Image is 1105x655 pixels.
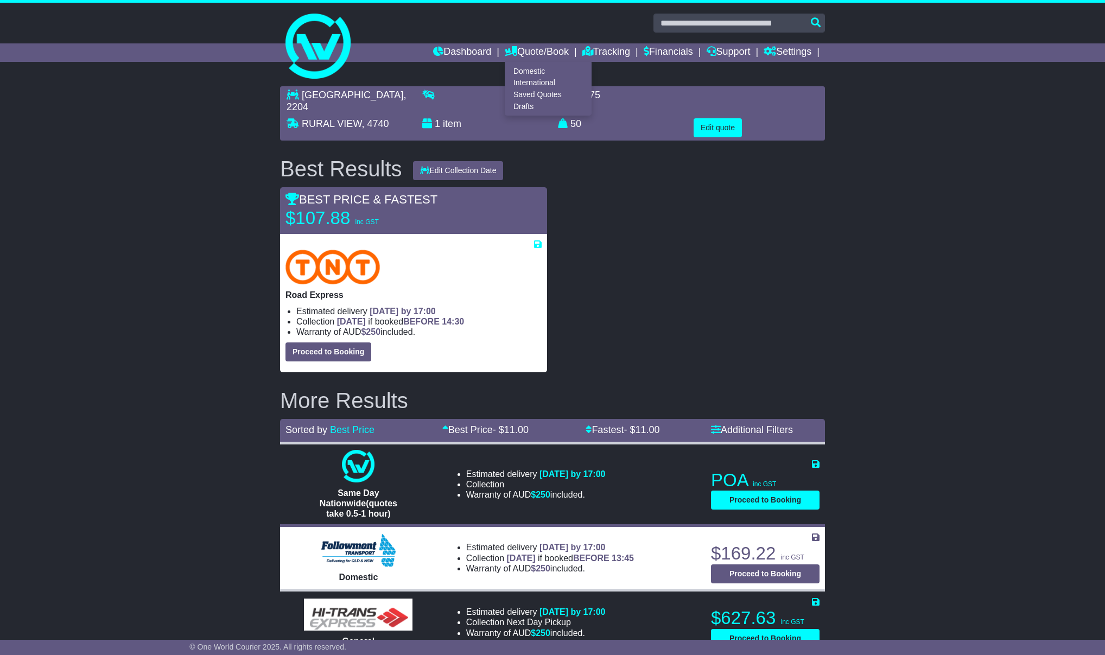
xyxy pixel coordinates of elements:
a: Best Price- $11.00 [442,424,529,435]
p: $169.22 [711,543,820,564]
a: Quote/Book [505,43,569,62]
button: Proceed to Booking [711,564,820,583]
li: Estimated delivery [296,306,542,316]
a: Domestic [505,65,591,77]
span: Domestic [339,573,378,582]
span: © One World Courier 2025. All rights reserved. [189,643,346,651]
span: $ [531,490,550,499]
li: Estimated delivery [466,469,606,479]
span: inc GST [780,618,804,626]
span: , 4740 [361,118,389,129]
span: 250 [536,564,550,573]
span: RURAL VIEW [302,118,361,129]
li: Warranty of AUD included. [296,327,542,337]
span: [DATE] by 17:00 [370,307,436,316]
p: $107.88 [285,207,421,229]
span: [DATE] by 17:00 [539,543,606,552]
span: Next Day Pickup [507,618,571,627]
span: inc GST [780,554,804,561]
li: Collection [296,316,542,327]
li: Warranty of AUD included. [466,563,634,574]
li: Estimated delivery [466,542,634,552]
span: $ [531,564,550,573]
span: 250 [366,327,380,336]
a: Tracking [582,43,630,62]
a: Financials [644,43,693,62]
button: Proceed to Booking [711,629,820,648]
a: Support [707,43,751,62]
a: Fastest- $11.00 [586,424,659,435]
span: 250 [536,490,550,499]
button: Edit quote [694,118,742,137]
span: 11.00 [504,424,529,435]
li: Collection [466,617,606,627]
span: inc GST [753,480,776,488]
span: Same Day Nationwide(quotes take 0.5-1 hour) [320,488,397,518]
li: Warranty of AUD included. [466,628,606,638]
a: Dashboard [433,43,491,62]
li: Estimated delivery [466,607,606,617]
li: Collection [466,479,606,489]
p: POA [711,469,820,491]
span: 250 [536,628,550,638]
span: if booked [337,317,464,326]
span: 14:30 [442,317,464,326]
img: Followmont Transport: Domestic [321,534,396,567]
span: 1 [435,118,440,129]
span: - $ [493,424,529,435]
img: One World Courier: Same Day Nationwide(quotes take 0.5-1 hour) [342,450,374,482]
span: [DATE] by 17:00 [539,469,606,479]
a: Settings [764,43,811,62]
span: $ [531,628,550,638]
span: $ [361,327,380,336]
li: Warranty of AUD included. [466,489,606,500]
span: BEST PRICE & FASTEST [285,193,437,206]
h2: More Results [280,389,825,412]
img: HiTrans (Machship): General [304,599,412,631]
span: BEFORE [403,317,440,326]
div: Best Results [275,157,408,181]
span: [DATE] by 17:00 [539,607,606,616]
a: International [505,77,591,89]
div: Quote/Book [505,62,592,116]
span: 11.00 [635,424,659,435]
span: [DATE] [507,554,536,563]
span: [DATE] [337,317,366,326]
span: BEFORE [573,554,609,563]
span: Sorted by [285,424,327,435]
button: Proceed to Booking [711,491,820,510]
span: General [342,637,375,646]
span: 50 [570,118,581,129]
p: Road Express [285,290,542,300]
a: Saved Quotes [505,89,591,101]
span: , 2204 [287,90,406,112]
button: Edit Collection Date [413,161,504,180]
span: [GEOGRAPHIC_DATA] [302,90,403,100]
a: Drafts [505,100,591,112]
li: Collection [466,553,634,563]
span: - $ [624,424,659,435]
span: if booked [507,554,634,563]
a: Best Price [330,424,374,435]
span: 13:45 [612,554,634,563]
span: item [443,118,461,129]
button: Proceed to Booking [285,342,371,361]
span: inc GST [355,218,378,226]
img: TNT Domestic: Road Express [285,250,380,284]
a: Additional Filters [711,424,793,435]
p: $627.63 [711,607,820,629]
